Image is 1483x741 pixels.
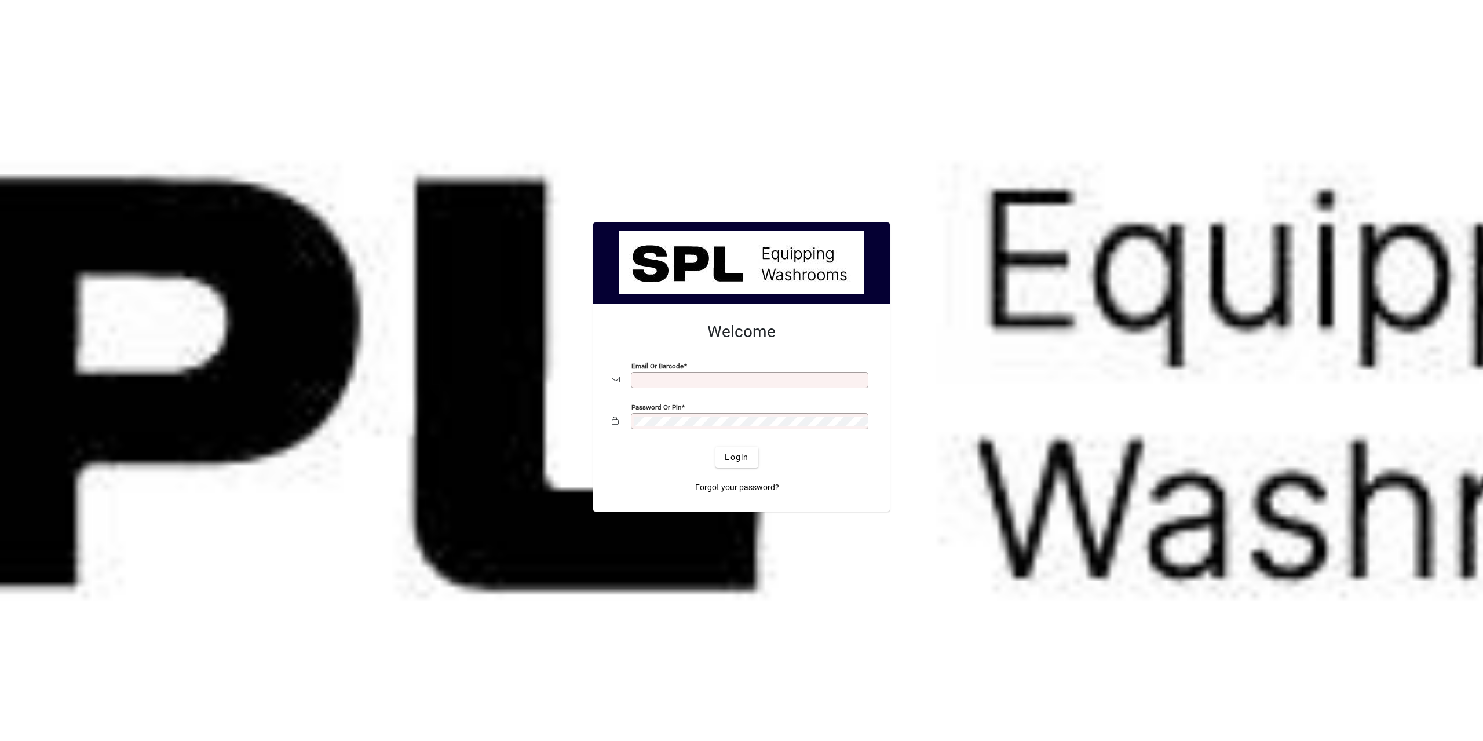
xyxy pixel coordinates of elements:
[695,481,779,494] span: Forgot your password?
[612,322,871,342] h2: Welcome
[631,362,684,370] mat-label: Email or Barcode
[715,447,758,468] button: Login
[725,451,748,463] span: Login
[691,477,784,498] a: Forgot your password?
[631,403,681,411] mat-label: Password or Pin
